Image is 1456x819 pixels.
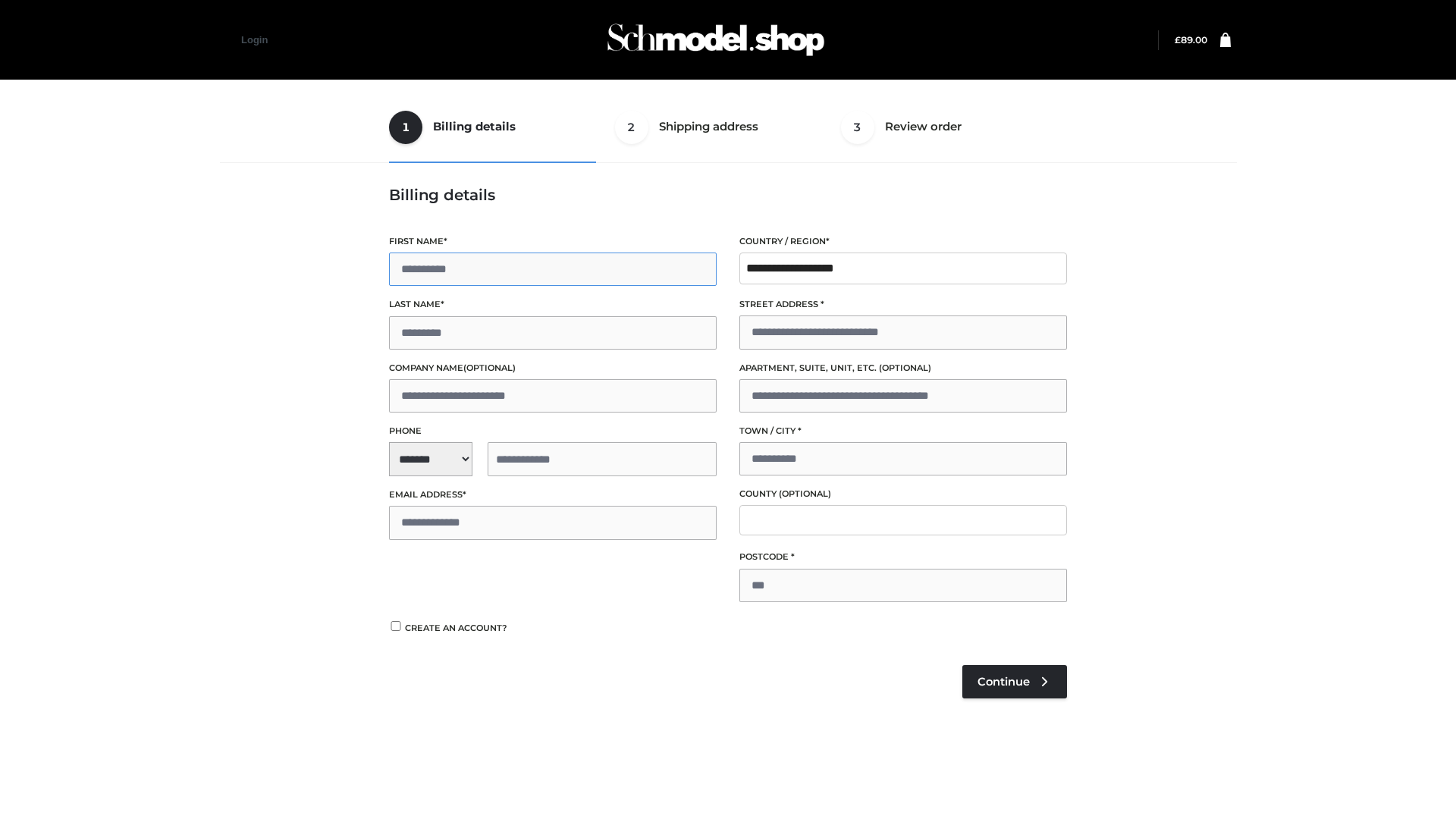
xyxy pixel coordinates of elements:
label: Last name [389,297,717,312]
span: (optional) [879,362,931,373]
label: Apartment, suite, unit, etc. [739,361,1067,375]
label: Country / Region [739,234,1067,249]
span: (optional) [463,362,516,373]
span: Create an account? [405,623,507,633]
a: Continue [962,665,1067,698]
bdi: 89.00 [1175,34,1207,45]
label: Town / City [739,424,1067,438]
label: Phone [389,424,717,438]
label: County [739,487,1067,501]
span: £ [1175,34,1181,45]
label: Postcode [739,550,1067,564]
label: Email address [389,488,717,502]
a: £89.00 [1175,34,1207,45]
h3: Billing details [389,186,1067,204]
img: Schmodel Admin 964 [602,10,830,70]
a: Login [241,34,268,45]
span: Continue [977,675,1030,689]
label: Company name [389,361,717,375]
input: Create an account? [389,621,403,631]
span: (optional) [779,488,831,499]
label: First name [389,234,717,249]
label: Street address [739,297,1067,312]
